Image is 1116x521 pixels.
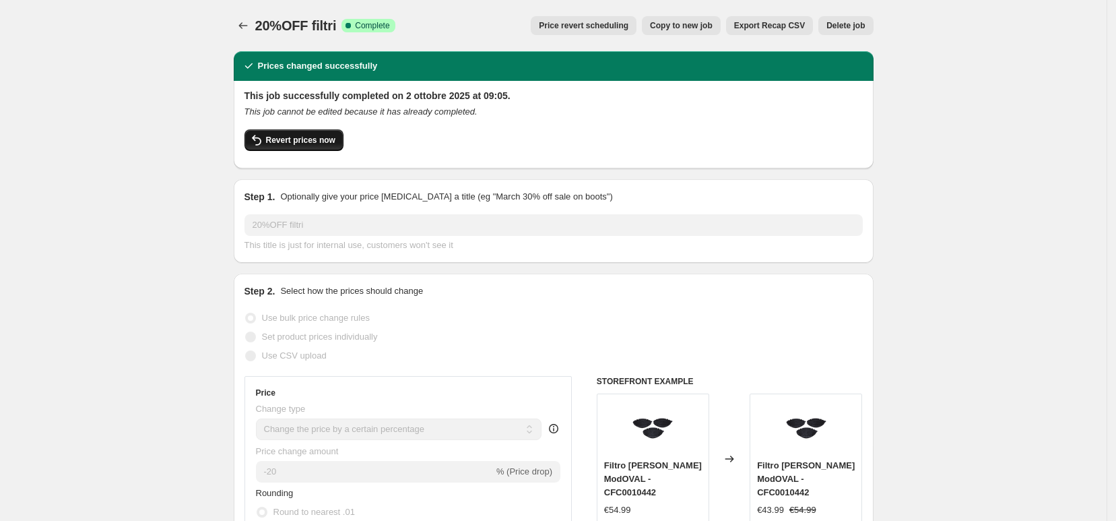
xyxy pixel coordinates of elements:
[547,422,560,435] div: help
[244,106,478,117] i: This job cannot be edited because it has already completed.
[244,190,275,204] h2: Step 1.
[234,16,253,35] button: Price change jobs
[280,190,612,204] p: Optionally give your price [MEDICAL_DATA] a title (eg "March 30% off sale on boots")
[256,488,294,498] span: Rounding
[266,135,335,146] span: Revert prices now
[262,350,327,361] span: Use CSV upload
[757,460,855,497] span: Filtro [PERSON_NAME] ModOVAL - CFC0010442
[726,16,813,35] button: Export Recap CSV
[256,388,275,398] h3: Price
[757,503,784,517] div: €43.99
[642,16,721,35] button: Copy to new job
[826,20,865,31] span: Delete job
[244,240,453,250] span: This title is just for internal use, customers won't see it
[256,446,339,456] span: Price change amount
[256,461,494,483] input: -15
[244,214,863,236] input: 30% off holiday sale
[779,401,833,455] img: CFC0010442_80x.png
[734,20,805,31] span: Export Recap CSV
[789,503,816,517] strike: €54.99
[244,129,343,151] button: Revert prices now
[280,284,423,298] p: Select how the prices should change
[262,332,378,342] span: Set product prices individually
[597,376,863,387] h6: STOREFRONT EXAMPLE
[262,313,370,323] span: Use bulk price change rules
[258,59,378,73] h2: Prices changed successfully
[255,18,337,33] span: 20%OFF filtri
[244,89,863,102] h2: This job successfully completed on 2 ottobre 2025 at 09:05.
[604,503,631,517] div: €54.99
[273,507,355,517] span: Round to nearest .01
[256,404,306,414] span: Change type
[626,401,680,455] img: CFC0010442_80x.png
[244,284,275,298] h2: Step 2.
[539,20,628,31] span: Price revert scheduling
[355,20,389,31] span: Complete
[604,460,702,497] span: Filtro [PERSON_NAME] ModOVAL - CFC0010442
[531,16,636,35] button: Price revert scheduling
[496,466,552,477] span: % (Price drop)
[650,20,713,31] span: Copy to new job
[818,16,873,35] button: Delete job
